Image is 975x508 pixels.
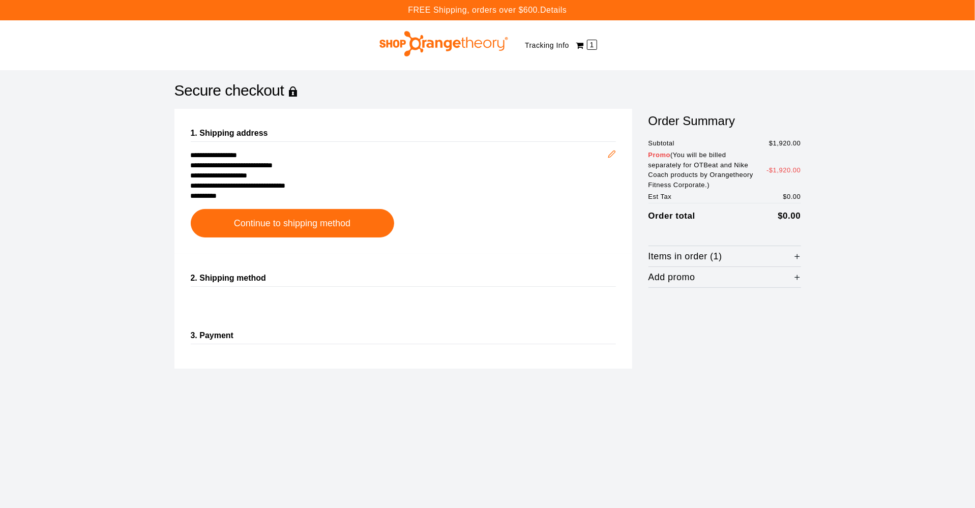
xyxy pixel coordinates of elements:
[408,5,567,16] p: FREE Shipping, orders over $600.
[191,327,616,344] h2: 3. Payment
[793,193,801,200] span: 00
[778,211,783,221] span: $
[787,193,791,200] span: 0
[191,125,616,142] h2: 1. Shipping address
[793,139,801,147] span: 00
[648,273,695,282] span: Add promo
[648,252,722,261] span: Items in order (1)
[648,138,675,148] span: Subtotal
[791,211,801,221] span: 00
[648,192,672,202] span: Est Tax
[783,193,787,200] span: $
[783,211,788,221] span: 0
[648,267,801,287] button: Add promo
[648,210,695,223] span: Order total
[648,151,671,159] span: Promo
[174,86,801,97] h1: Secure checkout
[769,139,773,147] span: $
[540,6,567,14] a: Details
[788,211,790,221] span: .
[648,151,754,189] span: ( You will be billed separately for OTBeat and Nike Coach products by Orangetheory Fitness Corpor...
[587,40,597,50] span: 1
[791,139,793,147] span: .
[191,209,394,237] button: Continue to shipping method
[234,219,350,228] span: Continue to shipping method
[600,134,624,169] button: Edit
[766,165,801,175] span: -
[648,246,801,266] button: Items in order (1)
[791,166,793,174] span: .
[779,139,791,147] span: 920
[777,139,779,147] span: ,
[525,41,569,49] a: Tracking Info
[791,193,793,200] span: .
[769,166,773,174] span: $
[777,166,779,174] span: ,
[773,166,777,174] span: 1
[773,139,777,147] span: 1
[779,166,791,174] span: 920
[191,270,616,287] h2: 2. Shipping method
[378,31,510,56] img: Shop Orangetheory
[648,109,801,133] h2: Order Summary
[793,166,801,174] span: 00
